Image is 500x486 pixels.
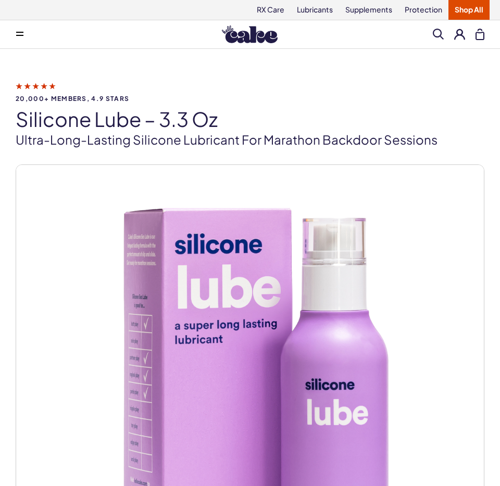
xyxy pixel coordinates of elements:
[16,108,484,130] h1: Silicone Lube – 3.3 oz
[16,95,484,102] span: 20,000+ members, 4.9 stars
[222,25,278,43] img: Hello Cake
[16,131,484,149] p: Ultra-long-lasting silicone lubricant for marathon backdoor sessions
[16,81,484,102] a: 20,000+ members, 4.9 stars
